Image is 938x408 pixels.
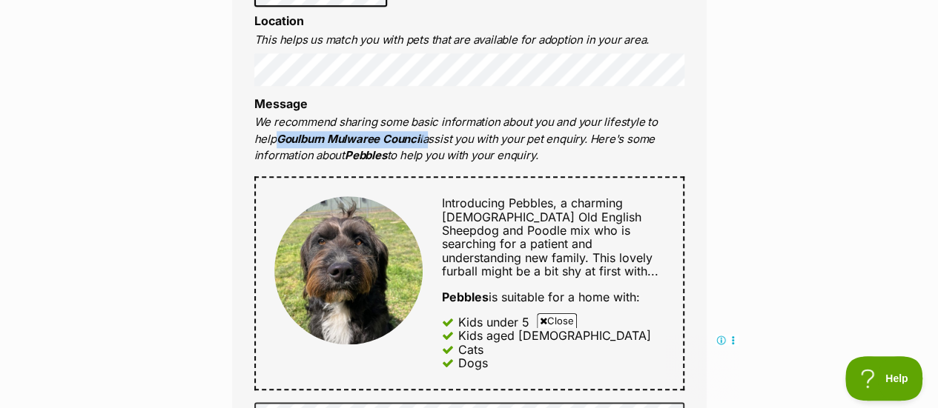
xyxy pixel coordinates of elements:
div: is suitable for a home with: [442,290,664,304]
img: consumer-privacy-logo.png [1,1,13,13]
strong: Pebbles [345,148,387,162]
span: Close [537,313,577,328]
p: This helps us match you with pets that are available for adoption in your area. [254,32,684,49]
span: Introducing Pebbles, a charming [DEMOGRAPHIC_DATA] Old English Sheepdog and Poodle mix who is sea... [442,195,658,278]
strong: Pebbles [442,290,489,304]
iframe: Help Scout Beacon - Open [845,356,923,401]
label: Message [254,96,308,111]
p: We recommend sharing some basic information about you and your lifestyle to help assist you with ... [254,114,684,164]
div: Kids under 5 [458,315,529,329]
strong: Goulburn Mulwaree Council [277,132,423,146]
img: Pebbles [274,196,423,344]
label: Location [254,13,304,28]
iframe: Advertisement [199,334,739,401]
